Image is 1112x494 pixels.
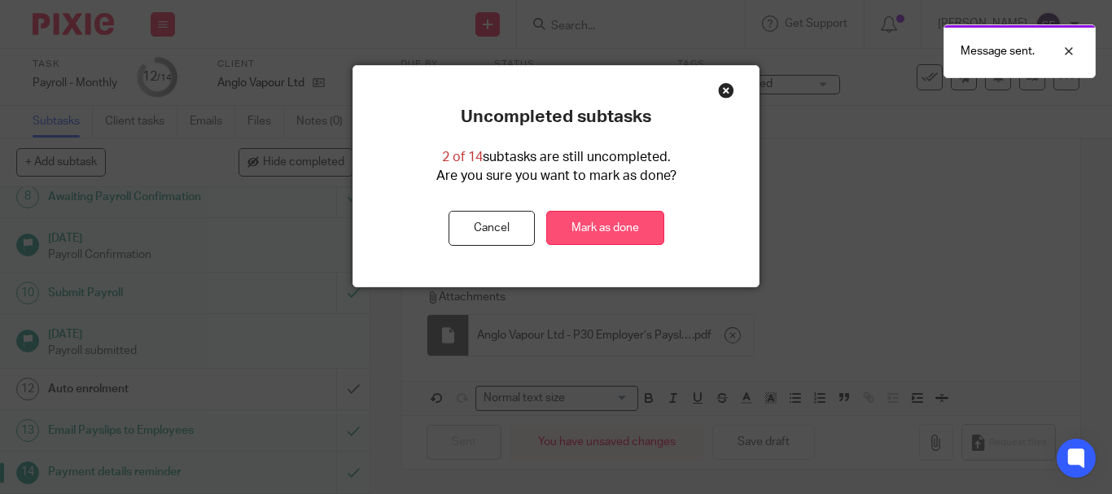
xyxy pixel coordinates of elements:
[449,211,535,246] button: Cancel
[546,211,664,246] a: Mark as done
[442,151,483,164] span: 2 of 14
[436,167,676,186] p: Are you sure you want to mark as done?
[461,107,651,128] p: Uncompleted subtasks
[961,43,1035,59] p: Message sent.
[442,148,671,167] p: subtasks are still uncompleted.
[718,82,734,98] div: Close this dialog window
